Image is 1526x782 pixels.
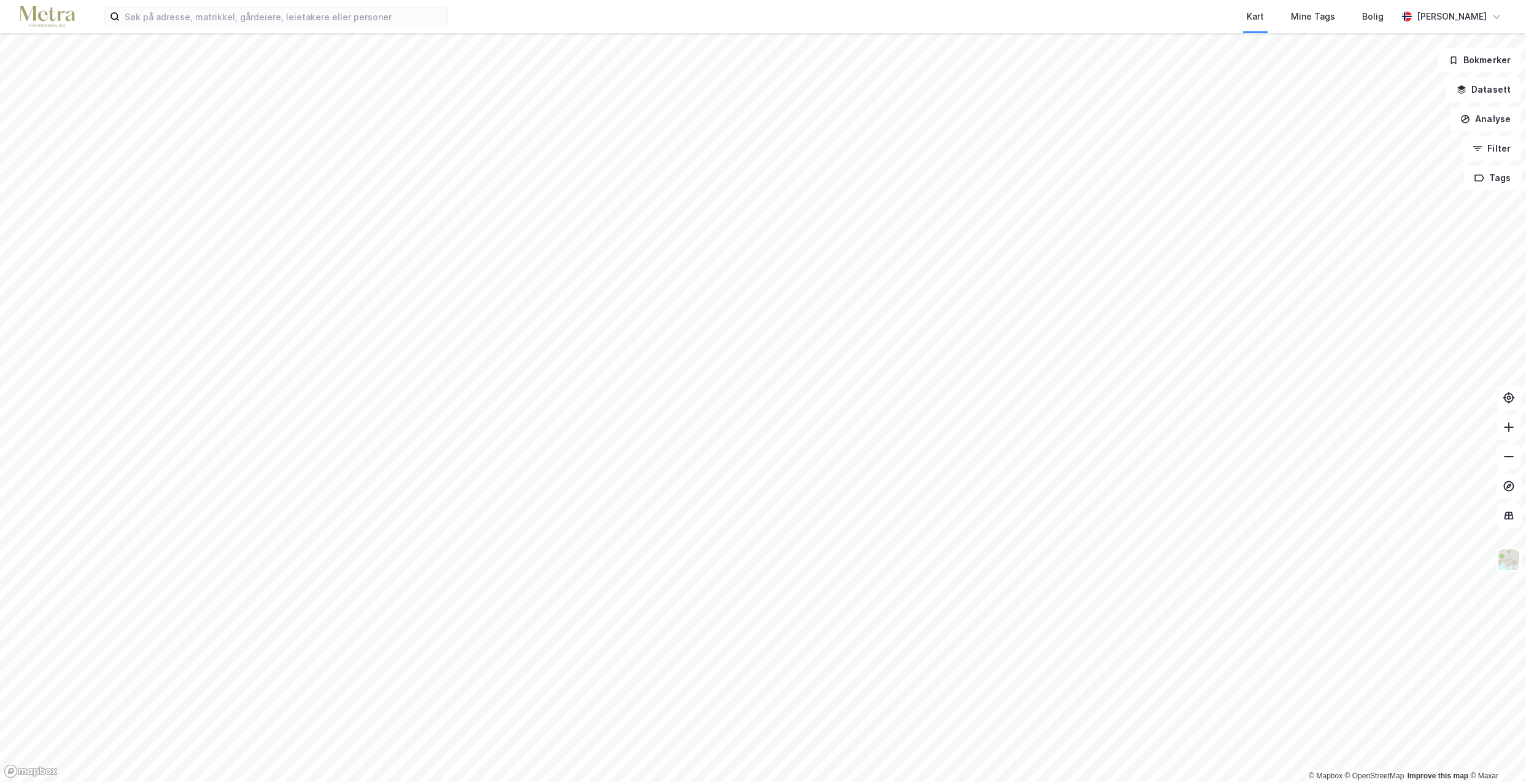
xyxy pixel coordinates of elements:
a: Improve this map [1408,772,1468,780]
div: [PERSON_NAME] [1417,9,1487,24]
img: Z [1497,548,1520,571]
button: Bokmerker [1438,48,1521,72]
div: Kart [1247,9,1264,24]
a: Mapbox [1309,772,1342,780]
div: Mine Tags [1291,9,1335,24]
img: metra-logo.256734c3b2bbffee19d4.png [20,6,75,28]
button: Analyse [1450,107,1521,131]
button: Tags [1464,166,1521,190]
button: Filter [1462,136,1521,161]
div: Kontrollprogram for chat [1465,723,1526,782]
input: Søk på adresse, matrikkel, gårdeiere, leietakere eller personer [120,7,447,26]
button: Datasett [1446,77,1521,102]
a: OpenStreetMap [1345,772,1404,780]
a: Mapbox homepage [4,764,58,778]
div: Bolig [1362,9,1384,24]
iframe: Chat Widget [1465,723,1526,782]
